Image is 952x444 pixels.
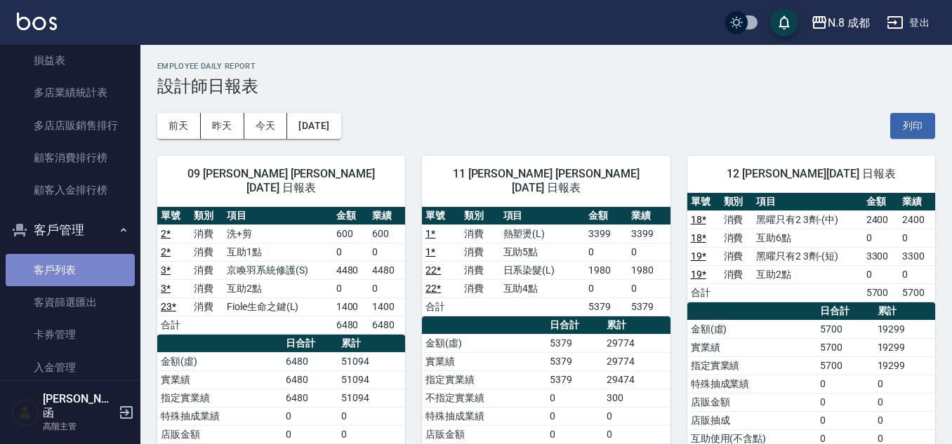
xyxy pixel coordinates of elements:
[157,407,282,425] td: 特殊抽成業績
[585,207,628,225] th: 金額
[461,243,499,261] td: 消費
[687,411,817,429] td: 店販抽成
[338,425,406,443] td: 0
[770,8,798,36] button: save
[369,297,405,316] td: 1400
[585,279,628,297] td: 0
[546,389,603,407] td: 0
[461,224,499,243] td: 消費
[338,352,406,370] td: 51094
[157,207,405,335] table: a dense table
[546,425,603,443] td: 0
[422,207,670,316] table: a dense table
[546,370,603,389] td: 5379
[687,283,720,302] td: 合計
[439,167,653,195] span: 11 [PERSON_NAME] [PERSON_NAME] [DATE] 日報表
[899,247,935,265] td: 3300
[157,425,282,443] td: 店販金額
[704,167,918,181] span: 12 [PERSON_NAME][DATE] 日報表
[817,356,873,375] td: 5700
[828,14,870,32] div: N.8 成都
[333,207,369,225] th: 金額
[282,425,338,443] td: 0
[628,279,670,297] td: 0
[546,352,603,370] td: 5379
[753,265,862,283] td: 互助2點
[720,265,753,283] td: 消費
[223,279,333,297] td: 互助2點
[174,167,388,195] span: 09 [PERSON_NAME] [PERSON_NAME] [DATE] 日報表
[338,407,406,425] td: 0
[244,113,288,139] button: 今天
[190,207,223,225] th: 類別
[500,224,586,243] td: 熱塑燙(L)
[881,10,935,36] button: 登出
[863,283,899,302] td: 5700
[603,370,670,389] td: 29474
[223,261,333,279] td: 京喚羽系統修護(S)
[687,193,935,302] table: a dense table
[603,352,670,370] td: 29774
[687,356,817,375] td: 指定實業績
[6,351,135,384] a: 入金管理
[6,174,135,206] a: 顧客入金排行榜
[223,207,333,225] th: 項目
[817,302,873,321] th: 日合計
[628,297,670,316] td: 5379
[333,316,369,334] td: 6480
[720,229,753,247] td: 消費
[190,243,223,261] td: 消費
[890,113,935,139] button: 列印
[282,352,338,370] td: 6480
[817,338,873,356] td: 5700
[720,210,753,229] td: 消費
[899,229,935,247] td: 0
[687,375,817,393] td: 特殊抽成業績
[874,356,935,375] td: 19299
[422,207,461,225] th: 單號
[585,243,628,261] td: 0
[157,113,201,139] button: 前天
[874,320,935,338] td: 19299
[546,334,603,352] td: 5379
[863,247,899,265] td: 3300
[687,320,817,338] td: 金額(虛)
[863,265,899,283] td: 0
[461,261,499,279] td: 消費
[43,392,114,420] h5: [PERSON_NAME]函
[720,193,753,211] th: 類別
[461,279,499,297] td: 消費
[6,109,135,142] a: 多店店販銷售排行
[338,370,406,389] td: 51094
[333,279,369,297] td: 0
[157,76,935,96] h3: 設計師日報表
[603,316,670,335] th: 累計
[422,389,546,407] td: 不指定實業績
[817,320,873,338] td: 5700
[863,210,899,229] td: 2400
[863,193,899,211] th: 金額
[585,297,628,316] td: 5379
[369,224,405,243] td: 600
[190,261,223,279] td: 消費
[223,243,333,261] td: 互助1點
[500,207,586,225] th: 項目
[11,398,39,426] img: Person
[585,224,628,243] td: 3399
[687,338,817,356] td: 實業績
[585,261,628,279] td: 1980
[500,279,586,297] td: 互助4點
[333,224,369,243] td: 600
[190,224,223,243] td: 消費
[874,411,935,429] td: 0
[157,62,935,71] h2: Employee Daily Report
[874,338,935,356] td: 19299
[817,393,873,411] td: 0
[157,370,282,389] td: 實業績
[422,352,546,370] td: 實業績
[6,286,135,318] a: 客資篩選匯出
[369,261,405,279] td: 4480
[201,113,244,139] button: 昨天
[6,254,135,286] a: 客戶列表
[369,207,405,225] th: 業績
